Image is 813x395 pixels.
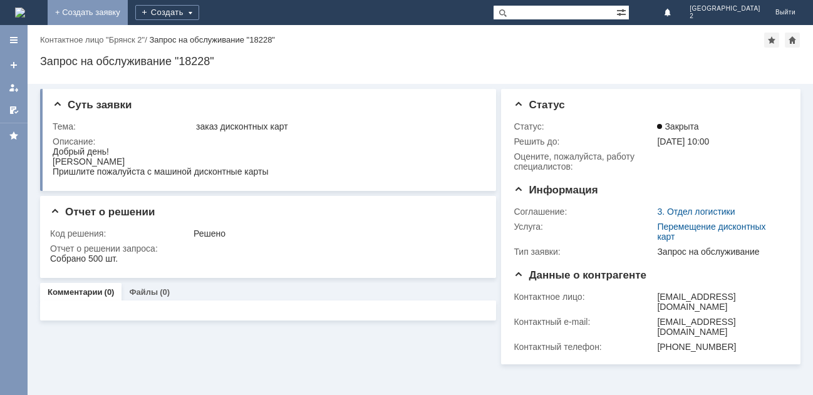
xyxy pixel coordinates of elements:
div: Контактный телефон: [514,342,655,352]
div: Услуга: [514,222,655,232]
span: 2 [690,13,760,20]
a: Перейти на домашнюю страницу [15,8,25,18]
span: [DATE] 10:00 [657,136,709,146]
div: Описание: [53,136,482,146]
div: Создать [135,5,199,20]
div: (0) [160,287,170,297]
span: Отчет о решении [50,206,155,218]
span: [GEOGRAPHIC_DATA] [690,5,760,13]
a: Перемещение дисконтных карт [657,222,765,242]
div: Решено [194,228,479,239]
div: Отчет о решении запроса: [50,244,482,254]
a: 3. Отдел логистики [657,207,735,217]
a: Файлы [129,287,158,297]
div: [EMAIL_ADDRESS][DOMAIN_NAME] [657,292,782,312]
span: Статус [514,99,564,111]
a: Комментарии [48,287,103,297]
img: logo [15,8,25,18]
a: Мои согласования [4,100,24,120]
span: Суть заявки [53,99,132,111]
a: Контактное лицо "Брянск 2" [40,35,145,44]
div: Добавить в избранное [764,33,779,48]
a: Мои заявки [4,78,24,98]
div: Соглашение: [514,207,655,217]
div: (0) [105,287,115,297]
div: Решить до: [514,136,655,146]
div: заказ дисконтных карт [196,121,479,131]
a: Создать заявку [4,55,24,75]
div: Oцените, пожалуйста, работу специалистов: [514,151,655,172]
div: Тема: [53,121,194,131]
span: Расширенный поиск [616,6,629,18]
div: Код решения: [50,228,191,239]
div: Запрос на обслуживание "18228" [40,55,800,68]
span: Закрыта [657,121,698,131]
div: Сделать домашней страницей [785,33,800,48]
div: / [40,35,149,44]
span: Данные о контрагенте [514,269,646,281]
div: Запрос на обслуживание [657,247,782,257]
span: Информация [514,184,598,196]
div: Контактное лицо: [514,292,655,302]
div: Запрос на обслуживание "18228" [149,35,275,44]
div: [EMAIL_ADDRESS][DOMAIN_NAME] [657,317,782,337]
div: [PHONE_NUMBER] [657,342,782,352]
div: Контактный e-mail: [514,317,655,327]
div: Статус: [514,121,655,131]
div: Тип заявки: [514,247,655,257]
